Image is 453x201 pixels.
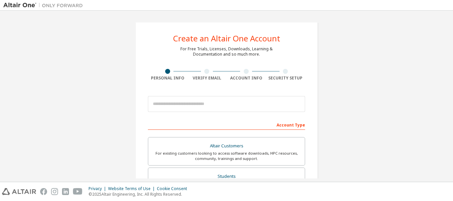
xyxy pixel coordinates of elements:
div: Website Terms of Use [108,186,157,191]
div: For existing customers looking to access software downloads, HPC resources, community, trainings ... [152,151,301,161]
div: Create an Altair One Account [173,34,280,42]
div: For Free Trials, Licenses, Downloads, Learning & Documentation and so much more. [180,46,273,57]
div: Altair Customers [152,141,301,151]
div: Personal Info [148,75,187,81]
div: Account Type [148,119,305,130]
img: youtube.svg [73,188,83,195]
img: facebook.svg [40,188,47,195]
div: Privacy [89,186,108,191]
img: Altair One [3,2,86,9]
div: Verify Email [187,75,227,81]
img: instagram.svg [51,188,58,195]
img: altair_logo.svg [2,188,36,195]
div: Students [152,172,301,181]
img: linkedin.svg [62,188,69,195]
div: Account Info [227,75,266,81]
div: Security Setup [266,75,305,81]
p: © 2025 Altair Engineering, Inc. All Rights Reserved. [89,191,191,197]
div: Cookie Consent [157,186,191,191]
